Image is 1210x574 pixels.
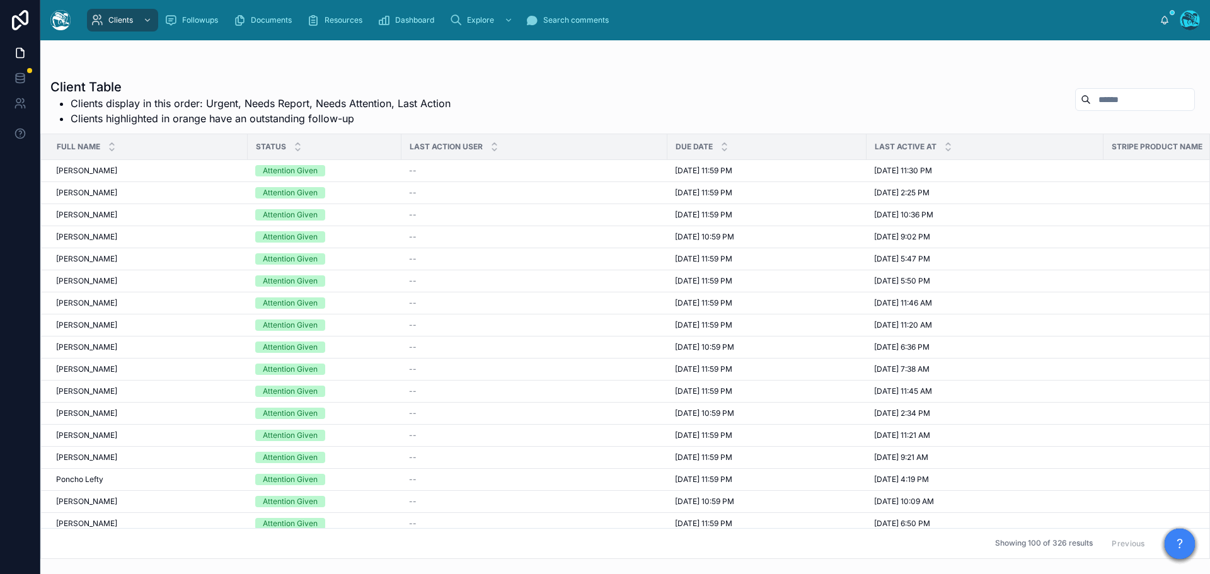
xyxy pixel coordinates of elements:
[255,275,394,287] a: Attention Given
[675,342,734,352] span: [DATE] 10:59 PM
[409,298,417,308] span: --
[874,474,1096,485] a: [DATE] 4:19 PM
[56,210,117,220] span: [PERSON_NAME]
[675,342,859,352] a: [DATE] 10:59 PM
[56,320,240,330] a: [PERSON_NAME]
[50,10,71,30] img: App logo
[874,474,929,485] span: [DATE] 4:19 PM
[874,430,1096,440] a: [DATE] 11:21 AM
[56,519,240,529] a: [PERSON_NAME]
[409,430,417,440] span: --
[409,474,660,485] a: --
[874,276,930,286] span: [DATE] 5:50 PM
[409,364,417,374] span: --
[263,319,318,331] div: Attention Given
[675,166,859,176] a: [DATE] 11:59 PM
[56,342,117,352] span: [PERSON_NAME]
[255,408,394,419] a: Attention Given
[255,187,394,198] a: Attention Given
[874,342,1096,352] a: [DATE] 6:36 PM
[56,342,240,352] a: [PERSON_NAME]
[374,9,443,32] a: Dashboard
[56,166,240,176] a: [PERSON_NAME]
[71,111,451,126] li: Clients highlighted in orange have an outstanding follow-up
[409,342,417,352] span: --
[256,142,286,152] span: Status
[56,519,117,529] span: [PERSON_NAME]
[409,519,660,529] a: --
[874,364,930,374] span: [DATE] 7:38 AM
[675,210,732,220] span: [DATE] 11:59 PM
[675,254,859,264] a: [DATE] 11:59 PM
[56,166,117,176] span: [PERSON_NAME]
[874,408,1096,418] a: [DATE] 2:34 PM
[263,474,318,485] div: Attention Given
[56,276,117,286] span: [PERSON_NAME]
[325,15,362,25] span: Resources
[874,254,1096,264] a: [DATE] 5:47 PM
[874,386,932,396] span: [DATE] 11:45 AM
[874,386,1096,396] a: [DATE] 11:45 AM
[255,452,394,463] a: Attention Given
[409,408,417,418] span: --
[56,298,117,308] span: [PERSON_NAME]
[874,452,1096,462] a: [DATE] 9:21 AM
[409,320,417,330] span: --
[263,386,318,397] div: Attention Given
[255,231,394,243] a: Attention Given
[874,519,930,529] span: [DATE] 6:50 PM
[263,275,318,287] div: Attention Given
[675,254,732,264] span: [DATE] 11:59 PM
[675,430,859,440] a: [DATE] 11:59 PM
[263,187,318,198] div: Attention Given
[675,408,734,418] span: [DATE] 10:59 PM
[56,474,240,485] a: Poncho Lefty
[874,188,930,198] span: [DATE] 2:25 PM
[543,15,609,25] span: Search comments
[409,188,660,198] a: --
[874,210,933,220] span: [DATE] 10:36 PM
[675,519,859,529] a: [DATE] 11:59 PM
[874,298,1096,308] a: [DATE] 11:46 AM
[108,15,133,25] span: Clients
[1165,529,1195,559] button: ?
[395,15,434,25] span: Dashboard
[874,342,930,352] span: [DATE] 6:36 PM
[263,253,318,265] div: Attention Given
[995,539,1093,549] span: Showing 100 of 326 results
[875,142,936,152] span: Last active at
[409,232,660,242] a: --
[675,474,859,485] a: [DATE] 11:59 PM
[263,297,318,309] div: Attention Given
[874,408,930,418] span: [DATE] 2:34 PM
[675,320,859,330] a: [DATE] 11:59 PM
[675,386,732,396] span: [DATE] 11:59 PM
[675,232,734,242] span: [DATE] 10:59 PM
[56,452,240,462] a: [PERSON_NAME]
[675,519,732,529] span: [DATE] 11:59 PM
[56,474,103,485] span: Poncho Lefty
[409,519,417,529] span: --
[676,142,713,152] span: Due Date
[56,210,240,220] a: [PERSON_NAME]
[874,430,930,440] span: [DATE] 11:21 AM
[675,497,859,507] a: [DATE] 10:59 PM
[409,210,417,220] span: --
[874,254,930,264] span: [DATE] 5:47 PM
[467,15,494,25] span: Explore
[409,254,417,264] span: --
[50,78,451,96] h1: Client Table
[409,408,660,418] a: --
[1159,534,1194,553] button: Next
[409,342,660,352] a: --
[87,9,158,32] a: Clients
[255,297,394,309] a: Attention Given
[263,408,318,419] div: Attention Given
[255,496,394,507] a: Attention Given
[56,320,117,330] span: [PERSON_NAME]
[675,452,859,462] a: [DATE] 11:59 PM
[263,496,318,507] div: Attention Given
[874,452,928,462] span: [DATE] 9:21 AM
[303,9,371,32] a: Resources
[409,210,660,220] a: --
